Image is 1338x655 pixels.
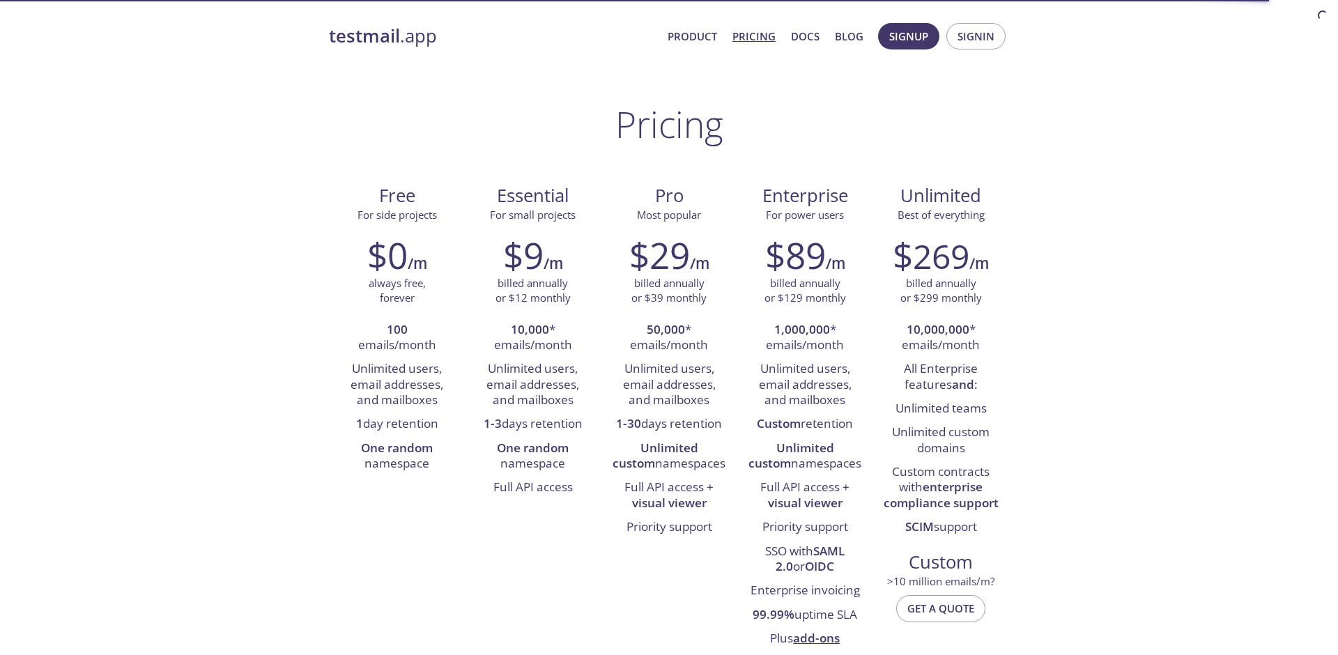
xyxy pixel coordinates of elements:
a: Blog [835,27,863,45]
h1: Pricing [615,103,723,145]
strong: and [952,376,974,392]
a: Docs [791,27,820,45]
strong: 1,000,000 [774,321,830,337]
li: day retention [339,413,454,436]
h6: /m [826,252,845,275]
li: Unlimited teams [884,397,999,421]
p: billed annually or $39 monthly [631,276,707,306]
span: Essential [476,184,590,208]
p: billed annually or $12 monthly [495,276,571,306]
strong: visual viewer [768,495,843,511]
button: Signin [946,23,1006,49]
span: For power users [766,208,844,222]
h2: $29 [629,234,690,276]
li: Enterprise invoicing [748,579,863,603]
span: Most popular [637,208,701,222]
p: billed annually or $129 monthly [764,276,846,306]
strong: Unlimited custom [613,440,698,471]
strong: Custom [757,415,801,431]
strong: SCIM [905,518,934,534]
h6: /m [969,252,989,275]
li: Priority support [611,516,726,539]
li: Plus [748,627,863,651]
span: > 10 million emails/m? [887,574,994,588]
strong: One random [497,440,569,456]
li: Unlimited users, email addresses, and mailboxes [611,357,726,413]
li: Full API access [475,476,590,500]
strong: enterprise compliance support [884,479,999,510]
strong: visual viewer [632,495,707,511]
a: add-ons [793,630,840,646]
h6: /m [408,252,427,275]
li: uptime SLA [748,603,863,627]
span: Best of everything [898,208,985,222]
span: For side projects [357,208,437,222]
li: retention [748,413,863,436]
h2: $9 [503,234,544,276]
strong: SAML 2.0 [776,543,845,574]
strong: 10,000 [511,321,549,337]
li: All Enterprise features : [884,357,999,397]
p: always free, forever [369,276,426,306]
strong: 100 [387,321,408,337]
li: days retention [611,413,726,436]
strong: Unlimited custom [748,440,834,471]
a: Pricing [732,27,776,45]
li: support [884,516,999,539]
li: Custom contracts with [884,461,999,516]
li: Unlimited users, email addresses, and mailboxes [339,357,454,413]
strong: 1-30 [616,415,641,431]
span: Signin [958,27,994,45]
li: SSO with or [748,540,863,580]
h2: $89 [765,234,826,276]
li: namespace [475,437,590,477]
h6: /m [690,252,709,275]
span: For small projects [490,208,576,222]
strong: 50,000 [647,321,685,337]
p: billed annually or $299 monthly [900,276,982,306]
li: Priority support [748,516,863,539]
strong: 1 [356,415,363,431]
button: Signup [878,23,939,49]
h2: $ [893,234,969,276]
span: Get a quote [907,599,974,617]
strong: One random [361,440,433,456]
li: * emails/month [611,318,726,358]
li: * emails/month [884,318,999,358]
strong: OIDC [805,558,834,574]
li: namespace [339,437,454,477]
strong: 99.99% [753,606,794,622]
span: Pro [612,184,725,208]
a: Product [668,27,717,45]
li: * emails/month [748,318,863,358]
strong: 1-3 [484,415,502,431]
h6: /m [544,252,563,275]
strong: testmail [329,24,400,48]
li: Unlimited users, email addresses, and mailboxes [475,357,590,413]
li: Full API access + [611,476,726,516]
span: Signup [889,27,928,45]
a: testmail.app [329,24,656,48]
strong: 10,000,000 [907,321,969,337]
li: days retention [475,413,590,436]
li: namespaces [611,437,726,477]
li: Unlimited users, email addresses, and mailboxes [748,357,863,413]
button: Get a quote [896,595,985,622]
li: Unlimited custom domains [884,421,999,461]
li: Full API access + [748,476,863,516]
li: * emails/month [475,318,590,358]
span: Free [340,184,454,208]
span: Unlimited [900,183,981,208]
li: emails/month [339,318,454,358]
span: 269 [913,233,969,279]
h2: $0 [367,234,408,276]
li: namespaces [748,437,863,477]
span: Custom [884,550,998,574]
span: Enterprise [748,184,862,208]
